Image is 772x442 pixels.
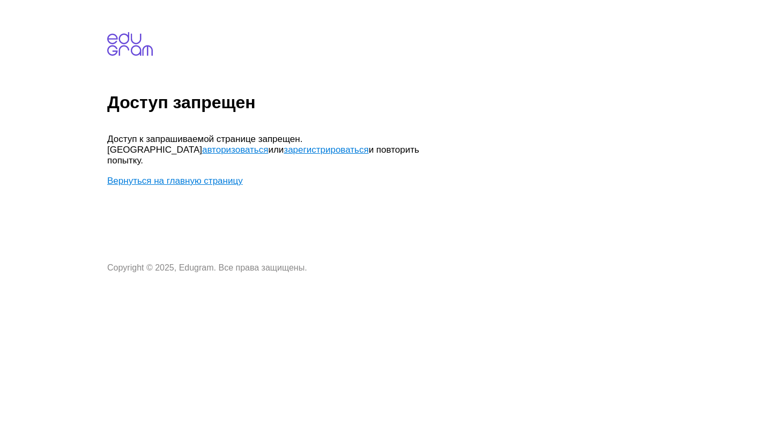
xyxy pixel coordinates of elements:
[202,145,268,155] a: авторизоваться
[107,263,429,273] p: Copyright © 2025, Edugram. Все права защищены.
[107,134,429,166] p: Доступ к запрашиваемой странице запрещен. [GEOGRAPHIC_DATA] или и повторить попытку.
[107,176,243,186] a: Вернуться на главную страницу
[107,93,768,113] h1: Доступ запрещен
[107,32,153,56] img: edugram.com
[284,145,368,155] a: зарегистрироваться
